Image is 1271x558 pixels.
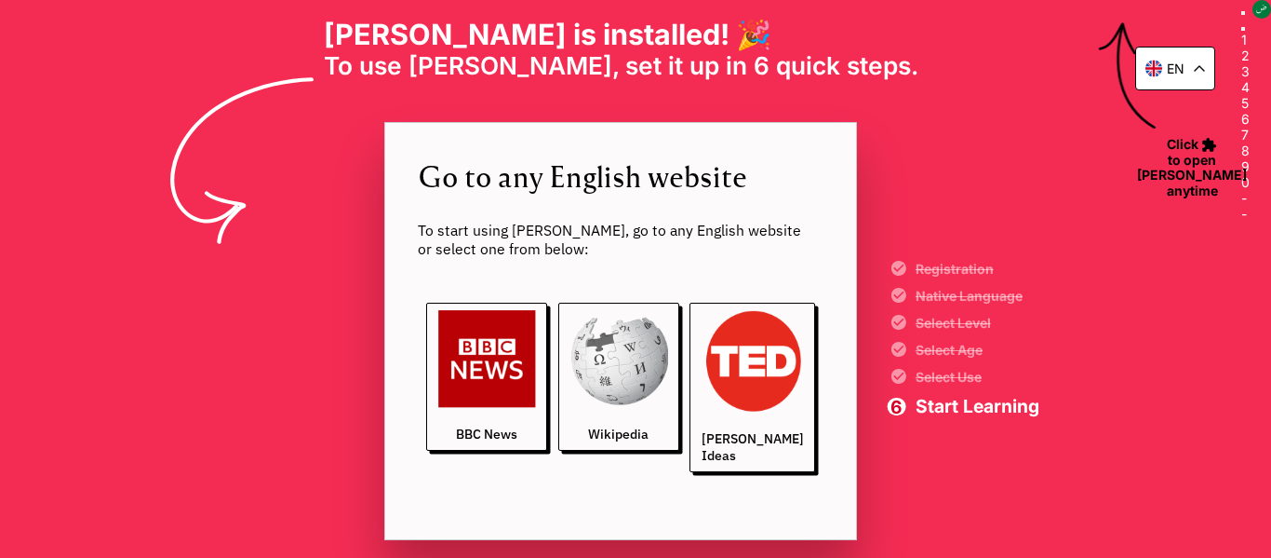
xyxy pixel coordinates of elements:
[324,18,918,52] h1: [PERSON_NAME] is installed! 🎉
[426,303,547,451] a: BBC News
[558,303,679,451] a: Wikipedia
[916,344,1039,357] span: Select Age
[438,310,537,409] img: bbc
[916,263,1039,276] span: Registration
[1129,133,1256,199] span: Click to open [PERSON_NAME] anytime
[916,398,1039,415] span: Start Learning
[588,426,649,442] span: Wikipedia
[418,156,823,197] span: Go to any English website
[1167,61,1184,76] p: en
[702,430,804,465] span: [PERSON_NAME] Ideas
[456,426,517,442] span: BBC News
[569,310,668,409] img: wikipedia
[324,51,918,81] span: To use [PERSON_NAME], set it up in 6 quick steps.
[689,303,815,472] a: [PERSON_NAME] Ideas
[702,310,804,413] img: ted
[916,317,1039,330] span: Select Level
[916,290,1039,303] span: Native Language
[916,371,1039,384] span: Select Use
[1241,206,1252,222] div: -
[418,221,823,258] span: To start using [PERSON_NAME], go to any English website or select one from below:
